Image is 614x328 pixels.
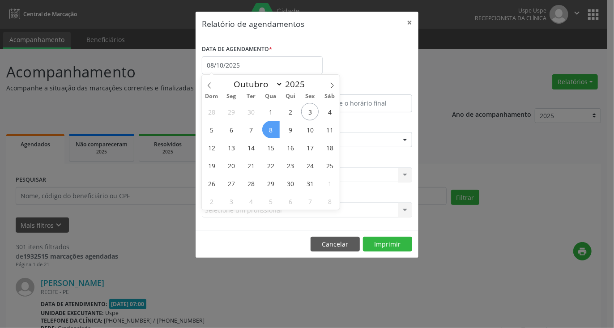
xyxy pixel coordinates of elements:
span: Outubro 10, 2025 [301,121,319,138]
span: Novembro 3, 2025 [223,192,240,210]
span: Outubro 22, 2025 [262,157,280,174]
input: Selecione uma data ou intervalo [202,56,323,74]
span: Outubro 31, 2025 [301,175,319,192]
span: Setembro 30, 2025 [243,103,260,120]
span: Outubro 23, 2025 [281,157,299,174]
span: Outubro 25, 2025 [321,157,338,174]
span: Qui [281,94,300,99]
span: Novembro 5, 2025 [262,192,280,210]
span: Outubro 7, 2025 [243,121,260,138]
span: Qua [261,94,281,99]
span: Outubro 8, 2025 [262,121,280,138]
span: Outubro 29, 2025 [262,175,280,192]
span: Ter [241,94,261,99]
span: Seg [222,94,241,99]
span: Outubro 30, 2025 [281,175,299,192]
span: Outubro 1, 2025 [262,103,280,120]
span: Outubro 2, 2025 [281,103,299,120]
span: Outubro 16, 2025 [281,139,299,156]
span: Novembro 8, 2025 [321,192,338,210]
label: DATA DE AGENDAMENTO [202,43,272,56]
span: Novembro 4, 2025 [243,192,260,210]
button: Cancelar [311,237,360,252]
span: Outubro 11, 2025 [321,121,338,138]
span: Novembro 2, 2025 [203,192,221,210]
span: Outubro 27, 2025 [223,175,240,192]
h5: Relatório de agendamentos [202,18,304,30]
span: Sex [300,94,320,99]
span: Setembro 28, 2025 [203,103,221,120]
button: Imprimir [363,237,412,252]
span: Novembro 1, 2025 [321,175,338,192]
input: Selecione o horário final [309,94,412,112]
button: Close [401,12,418,34]
span: Outubro 26, 2025 [203,175,221,192]
span: Outubro 12, 2025 [203,139,221,156]
span: Novembro 6, 2025 [281,192,299,210]
span: Outubro 21, 2025 [243,157,260,174]
span: Outubro 14, 2025 [243,139,260,156]
span: Outubro 20, 2025 [223,157,240,174]
span: Outubro 5, 2025 [203,121,221,138]
span: Outubro 15, 2025 [262,139,280,156]
span: Outubro 3, 2025 [301,103,319,120]
select: Month [229,78,283,90]
span: Novembro 7, 2025 [301,192,319,210]
span: Outubro 17, 2025 [301,139,319,156]
span: Outubro 9, 2025 [281,121,299,138]
input: Year [283,78,312,90]
label: ATÉ [309,81,412,94]
span: Outubro 13, 2025 [223,139,240,156]
span: Dom [202,94,222,99]
span: Setembro 29, 2025 [223,103,240,120]
span: Outubro 24, 2025 [301,157,319,174]
span: Outubro 6, 2025 [223,121,240,138]
span: Outubro 19, 2025 [203,157,221,174]
span: Outubro 18, 2025 [321,139,338,156]
span: Outubro 4, 2025 [321,103,338,120]
span: Outubro 28, 2025 [243,175,260,192]
span: Sáb [320,94,340,99]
